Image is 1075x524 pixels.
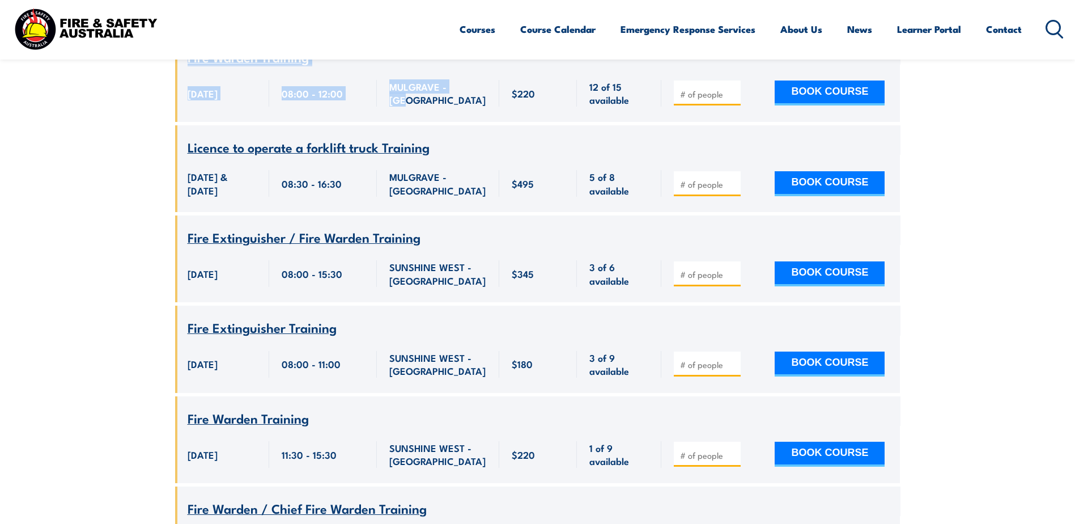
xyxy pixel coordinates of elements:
span: 11:30 - 15:30 [282,448,337,461]
a: Course Calendar [520,14,596,44]
input: # of people [680,179,737,190]
span: SUNSHINE WEST - [GEOGRAPHIC_DATA] [389,441,487,468]
span: $345 [512,267,534,280]
span: 1 of 9 available [589,441,649,468]
button: BOOK COURSE [775,171,885,196]
span: SUNSHINE WEST - [GEOGRAPHIC_DATA] [389,351,487,378]
span: SUNSHINE WEST - [GEOGRAPHIC_DATA] [389,260,487,287]
span: Fire Extinguisher / Fire Warden Training [188,227,420,247]
span: $495 [512,177,534,190]
span: [DATE] [188,357,218,370]
input: # of people [680,88,737,100]
a: Emergency Response Services [621,14,755,44]
button: BOOK COURSE [775,352,885,377]
span: 08:00 - 11:00 [282,357,341,370]
span: [DATE] [188,87,218,100]
a: Learner Portal [897,14,961,44]
a: Fire Extinguisher Training [188,321,337,335]
span: 08:00 - 15:30 [282,267,342,280]
span: [DATE] [188,448,218,461]
span: MULGRAVE - [GEOGRAPHIC_DATA] [389,170,487,197]
span: 08:00 - 12:00 [282,87,343,100]
button: BOOK COURSE [775,261,885,286]
button: BOOK COURSE [775,81,885,105]
span: Fire Extinguisher Training [188,318,337,337]
a: Contact [986,14,1022,44]
span: 3 of 6 available [589,260,649,287]
span: $180 [512,357,533,370]
a: Fire Extinguisher / Fire Warden Training [188,231,420,245]
a: News [847,14,872,44]
span: 3 of 9 available [589,351,649,378]
input: # of people [680,269,737,280]
span: $220 [512,448,535,461]
span: 08:30 - 16:30 [282,177,342,190]
span: $220 [512,87,535,100]
button: BOOK COURSE [775,442,885,467]
input: # of people [680,450,737,461]
span: Licence to operate a forklift truck Training [188,137,430,157]
a: Fire Warden / Chief Fire Warden Training [188,502,427,516]
a: About Us [780,14,822,44]
span: 5 of 8 available [589,170,649,197]
a: Licence to operate a forklift truck Training [188,141,430,155]
a: Fire Warden Training [188,412,309,426]
span: [DATE] [188,267,218,280]
span: 12 of 15 available [589,80,649,107]
a: Courses [460,14,495,44]
span: [DATE] & [DATE] [188,170,257,197]
span: Fire Warden / Chief Fire Warden Training [188,498,427,518]
input: # of people [680,359,737,370]
span: MULGRAVE - [GEOGRAPHIC_DATA] [389,80,487,107]
span: Fire Warden Training [188,408,309,428]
